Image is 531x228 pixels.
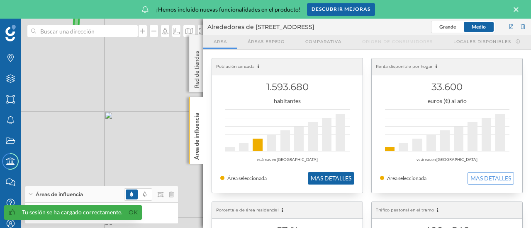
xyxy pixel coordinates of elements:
[207,23,314,31] span: Alrededores de [STREET_ADDRESS]
[192,48,201,88] p: Red de tiendas
[305,38,341,45] span: Comparativa
[372,202,522,219] div: Tráfico peatonal en el tramo
[127,208,140,217] a: Ok
[220,97,354,105] div: habitantes
[453,38,511,45] span: Locales disponibles
[22,208,122,216] div: Tu sesión se ha cargado correctamente.
[248,38,285,45] span: Áreas espejo
[380,79,514,95] h1: 33.600
[214,38,227,45] span: Area
[380,97,514,105] div: euros (€) al año
[468,172,514,185] button: MAS DETALLES
[439,24,456,30] span: Grande
[5,25,16,41] img: Geoblink Logo
[17,6,46,13] span: Soporte
[380,156,514,164] div: vs áreas en [GEOGRAPHIC_DATA]
[36,191,83,198] span: Áreas de influencia
[212,58,363,75] div: Población censada
[362,38,433,45] span: Origen de consumidores
[372,58,522,75] div: Renta disponible por hogar
[308,172,354,185] button: MAS DETALLES
[212,202,363,219] div: Porcentaje de área residencial
[156,5,301,14] span: ¡Hemos incluido nuevas funcionalidades en el producto!
[472,24,486,30] span: Medio
[220,156,354,164] div: vs áreas en [GEOGRAPHIC_DATA]
[192,110,201,160] p: Área de influencia
[227,175,267,181] span: Área seleccionada
[220,79,354,95] h1: 1.593.680
[387,175,426,181] span: Área seleccionada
